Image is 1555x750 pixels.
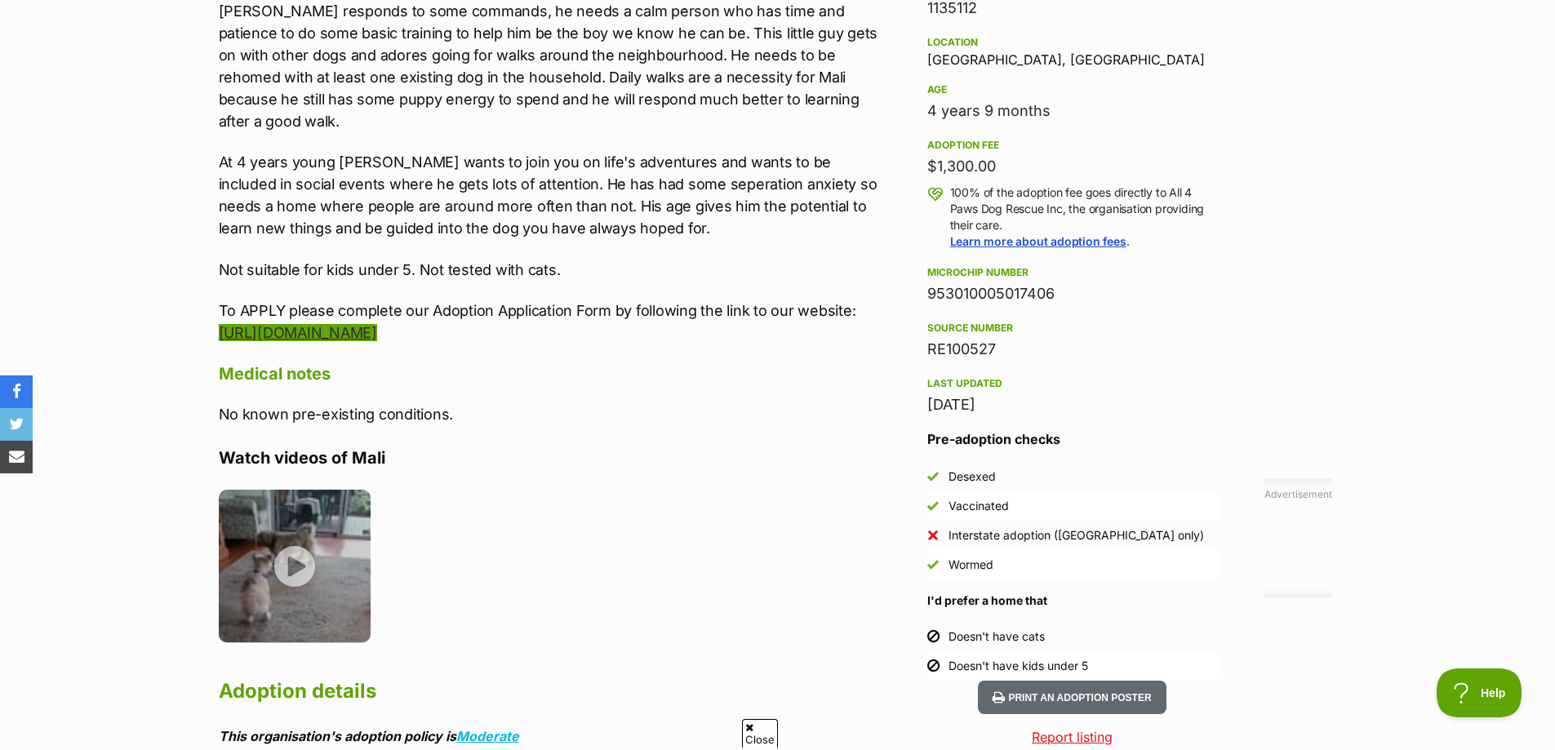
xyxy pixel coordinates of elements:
span: Close [742,719,778,748]
h4: I'd prefer a home that [927,592,1218,609]
img: Yes [927,500,939,512]
div: Desexed [949,468,996,485]
p: 100% of the adoption fee goes directly to All 4 Paws Dog Rescue Inc, the organisation providing t... [950,184,1218,250]
h2: Adoption details [219,673,893,709]
div: [DATE] [927,393,1218,416]
div: This organisation's adoption policy is [219,729,893,743]
h4: Medical notes [219,363,893,384]
div: Age [927,83,1218,96]
a: [URL][DOMAIN_NAME] [219,324,377,341]
div: RE100527 [927,338,1218,361]
div: Wormed [949,557,993,573]
div: Microchip number [927,266,1218,279]
div: 4 years 9 months [927,100,1218,122]
div: Location [927,36,1218,49]
p: At 4 years young [PERSON_NAME] wants to join you on life's adventures and wants to be included in... [219,151,893,239]
img: Yes [927,559,939,570]
div: Adoption fee [927,139,1218,152]
a: Report listing [901,727,1244,747]
div: Interstate adoption ([GEOGRAPHIC_DATA] only) [949,527,1204,544]
h3: Pre-adoption checks [927,429,1218,449]
div: Vaccinated [949,498,1009,514]
h4: Watch videos of Mali [219,447,893,468]
p: No known pre-existing conditions. [219,403,893,425]
img: No [927,530,939,541]
img: Yes [927,471,939,482]
p: To APPLY please complete our Adoption Application Form by following the link to our website: [219,300,893,344]
div: Doesn't have kids under 5 [949,658,1088,674]
div: Source number [927,322,1218,335]
a: Learn more about adoption fees [950,234,1126,248]
p: Not suitable for kids under 5. Not tested with cats. [219,259,893,281]
button: Print an adoption poster [978,681,1166,714]
img: kdul2b0azelkftareist.jpg [219,490,371,642]
div: Last updated [927,377,1218,390]
div: [GEOGRAPHIC_DATA], [GEOGRAPHIC_DATA] [927,33,1218,67]
div: Doesn't have cats [949,628,1045,645]
div: $1,300.00 [927,155,1218,178]
div: 953010005017406 [927,282,1218,305]
a: Moderate [456,728,519,744]
div: Advertisement [1264,478,1332,597]
iframe: Help Scout Beacon - Open [1437,668,1522,717]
